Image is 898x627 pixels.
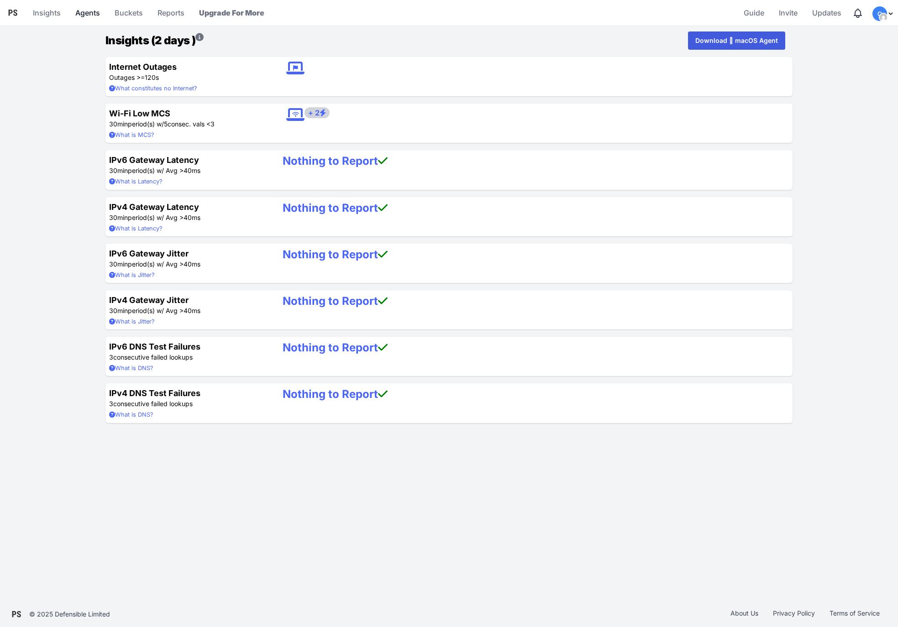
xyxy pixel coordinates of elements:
p: period(s) w/ Avg > [109,213,268,222]
span: 120s [145,73,159,81]
p: period(s) w/ Avg > [109,306,268,315]
a: Insights [29,2,64,24]
div: © 2025 Defensible Limited [29,610,110,619]
a: Nothing to Report [283,294,388,308]
h4: Wi-Fi Low MCS [109,107,268,120]
summary: What constitutes no Internet? [109,84,268,93]
span: Updates [812,4,841,22]
div: Notifications [852,8,863,19]
h4: IPv6 DNS Test Failures [109,340,268,353]
a: Guide [740,2,768,24]
span: Guide [744,4,764,22]
span: 40ms [184,167,200,174]
p: period(s) w/ Avg > [109,260,268,269]
span: 3 [109,353,113,361]
p: consecutive failed lookups [109,399,268,408]
a: Download  macOS Agent [688,31,785,50]
p: period(s) w/ consec. vals < [109,120,268,129]
a: Reports [154,2,188,24]
summary: What is DNS? [109,364,268,372]
a: Nothing to Report [283,154,388,167]
p: Outages >= [109,73,268,82]
img: 6cc88d1a146005bc7e340ef926b6e280.png [880,14,887,21]
summary: What is Jitter? [109,317,268,326]
span: 40ms [184,214,200,221]
span: 30min [109,214,128,221]
span: 3 [210,120,215,128]
span: 30min [109,260,128,268]
h4: IPv4 Gateway Latency [109,201,268,213]
summary: What is DNS? [109,410,268,419]
span: 30min [109,167,128,174]
a: About Us [723,609,766,620]
h4: IPv6 Gateway Jitter [109,247,268,260]
summary: What is MCS? [109,131,268,139]
span: 40ms [184,307,200,314]
summary: + 2 [305,107,330,118]
summary: What is Latency? [109,177,268,186]
span: 30min [109,307,128,314]
span: 40ms [184,260,200,268]
a: Agents [72,2,104,24]
a: Updates [809,2,845,24]
h4: IPv6 Gateway Latency [109,154,268,166]
a: Upgrade For More [195,2,268,24]
a: Privacy Policy [766,609,822,620]
p: consecutive failed lookups [109,353,268,362]
a: Invite [775,2,801,24]
summary: What is Jitter? [109,271,268,279]
span: C [877,11,882,17]
a: Nothing to Report [283,248,388,261]
p: period(s) w/ Avg > [109,166,268,175]
h4: Internet Outages [109,61,268,73]
a: Nothing to Report [283,387,388,401]
a: Nothing to Report [283,201,388,214]
span: 3 [109,400,113,408]
h1: Insights (2 days ) [105,32,204,49]
a: Terms of Service [822,609,887,620]
summary: What is Latency? [109,224,268,233]
span: 5 [164,120,168,128]
a: Nothing to Report [283,341,388,354]
h4: IPv4 DNS Test Failures [109,387,268,399]
div: Profile Menu [872,6,894,21]
span: 30min [109,120,128,128]
h4: IPv4 Gateway Jitter [109,294,268,306]
a: Buckets [111,2,147,24]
